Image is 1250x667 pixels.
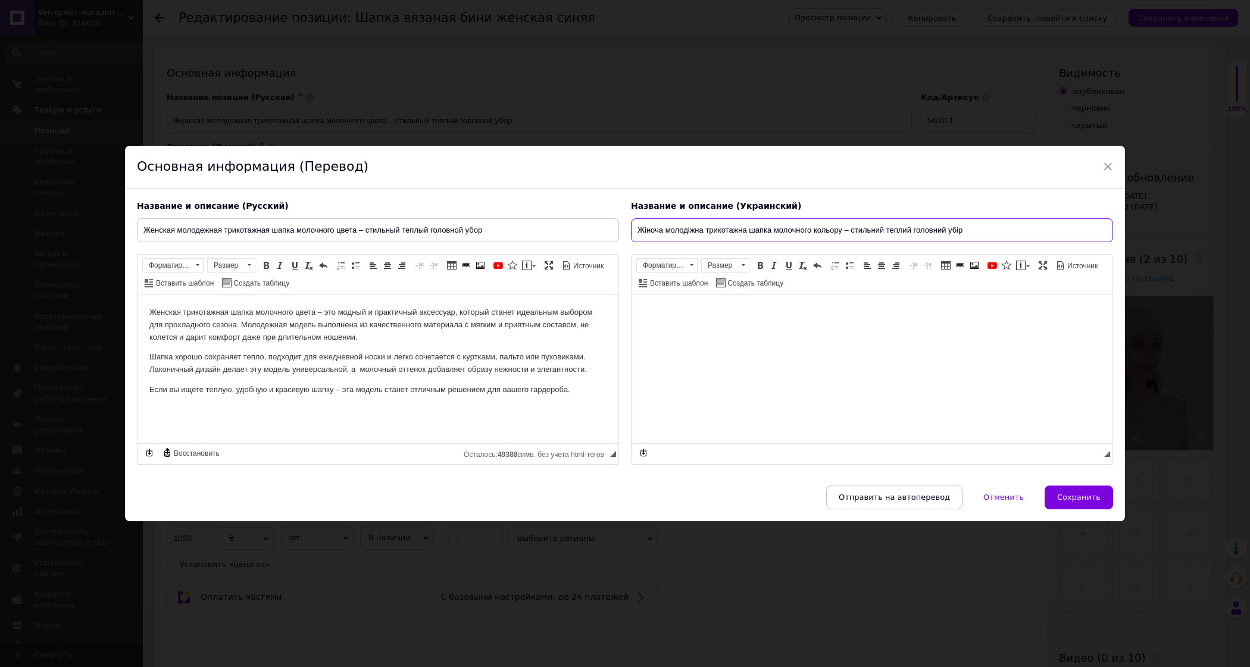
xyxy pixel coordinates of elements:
[506,259,519,272] a: Вставить иконку
[492,259,505,272] a: Добавить видео с YouTube
[520,259,537,272] a: Вставить сообщение
[143,276,215,289] a: Вставить шаблон
[610,451,616,457] span: Перетащите для изменения размера
[826,486,962,509] button: Отправить на автоперевод
[631,201,801,211] span: Название и описание (Украинский)
[125,146,1125,189] div: Основная информация (Перевод)
[1102,156,1113,177] span: ×
[939,259,952,272] a: Таблица
[726,278,783,289] span: Создать таблицу
[142,258,204,273] a: Форматирование
[648,278,708,289] span: Вставить шаблон
[636,258,698,273] a: Форматирование
[954,259,967,272] a: Вставить/Редактировать ссылку (Ctrl+L)
[782,259,795,272] a: Подчеркнутый (Ctrl+U)
[889,259,902,272] a: По правому краю
[207,258,255,273] a: Размер
[317,259,330,272] a: Отменить (Ctrl+Z)
[796,259,810,272] a: Убрать форматирование
[395,259,408,272] a: По правому краю
[349,259,362,272] a: Вставить / удалить маркированный список
[754,259,767,272] a: Полужирный (Ctrl+B)
[498,450,517,459] span: 49388
[637,276,710,289] a: Вставить шаблон
[154,278,214,289] span: Вставить шаблон
[875,259,888,272] a: По центру
[1000,259,1013,272] a: Вставить иконку
[839,493,950,502] span: Отправить на автоперевод
[460,259,473,272] a: Вставить/Редактировать ссылку (Ctrl+L)
[637,259,686,272] span: Форматирование
[474,259,487,272] a: Изображение
[335,259,348,272] a: Вставить / удалить нумерованный список
[701,258,749,273] a: Размер
[768,259,781,272] a: Курсив (Ctrl+I)
[161,446,221,459] a: Восстановить
[714,276,785,289] a: Создать таблицу
[907,259,920,272] a: Уменьшить отступ
[143,446,156,459] a: Сделать резервную копию сейчас
[413,259,426,272] a: Уменьшить отступ
[260,259,273,272] a: Полужирный (Ctrl+B)
[1045,486,1113,509] button: Сохранить
[464,447,610,459] div: Подсчет символов
[811,259,824,272] a: Отменить (Ctrl+Z)
[445,259,458,272] a: Таблица
[1054,259,1099,272] a: Источник
[302,259,315,272] a: Убрать форматирование
[427,259,440,272] a: Увеличить отступ
[12,12,855,109] body: Визуальный текстовый редактор, 3667E10D-EA53-493C-B0E6-176317CDE11F
[381,259,394,272] a: По центру
[1014,259,1032,272] a: Вставить сообщение
[220,276,291,289] a: Создать таблицу
[971,486,1036,509] button: Отменить
[137,295,618,443] iframe: Визуальный текстовый редактор, 044C7E88-1A3B-446F-960D-06B120C70064
[137,201,289,211] span: Название и описание (Русский)
[12,12,855,37] p: Женская трикотажная шапка молочного цвета – это модный и практичный аксессуар, который станет иде...
[1096,447,1104,459] div: Подсчет символов
[986,259,999,272] a: Добавить видео с YouTube
[1036,259,1049,272] a: Развернуть
[1104,451,1110,457] span: Перетащите для изменения размера
[172,449,220,459] span: Восстановить
[12,45,855,70] p: Шапка хорошо сохраняет тепло, подходит для ежедневной носки и легко сочетается с куртками, пальто...
[702,259,737,272] span: Размер
[861,259,874,272] a: По левому краю
[12,77,855,89] p: Если вы ищете теплую, удобную и красивую шапку – эта модель станет отличным решением для вашего г...
[274,259,287,272] a: Курсив (Ctrl+I)
[542,259,555,272] a: Развернуть
[208,259,243,272] span: Размер
[637,446,650,459] a: Сделать резервную копию сейчас
[1065,261,1098,271] span: Источник
[143,259,192,272] span: Форматирование
[983,493,1024,502] span: Отменить
[571,261,604,271] span: Источник
[968,259,981,272] a: Изображение
[288,259,301,272] a: Подчеркнутый (Ctrl+U)
[843,259,856,272] a: Вставить / удалить маркированный список
[367,259,380,272] a: По левому краю
[632,295,1112,443] iframe: Визуальный текстовый редактор, 098FC053-0C17-4B95-80CB-A02E00B631E0
[560,259,605,272] a: Источник
[1057,493,1101,502] span: Сохранить
[829,259,842,272] a: Вставить / удалить нумерованный список
[232,278,289,289] span: Создать таблицу
[921,259,935,272] a: Увеличить отступ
